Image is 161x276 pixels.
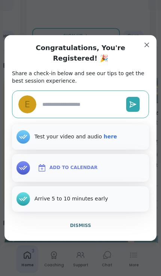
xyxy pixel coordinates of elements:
[12,218,149,233] button: Dismiss
[12,70,149,85] h2: Share a check-in below and see our tips to get the best session experience.
[49,164,97,172] span: Add to Calendar
[34,160,100,176] button: Add to Calendar
[34,133,117,141] div: Test your video and audio
[37,163,46,172] img: ShareWell Logomark
[70,223,91,228] span: Dismiss
[12,43,149,64] h1: Congratulations, You're Registered! 🎉
[104,134,117,139] a: here
[34,195,108,203] div: Arrive 5 to 10 minutes early
[25,98,30,111] span: e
